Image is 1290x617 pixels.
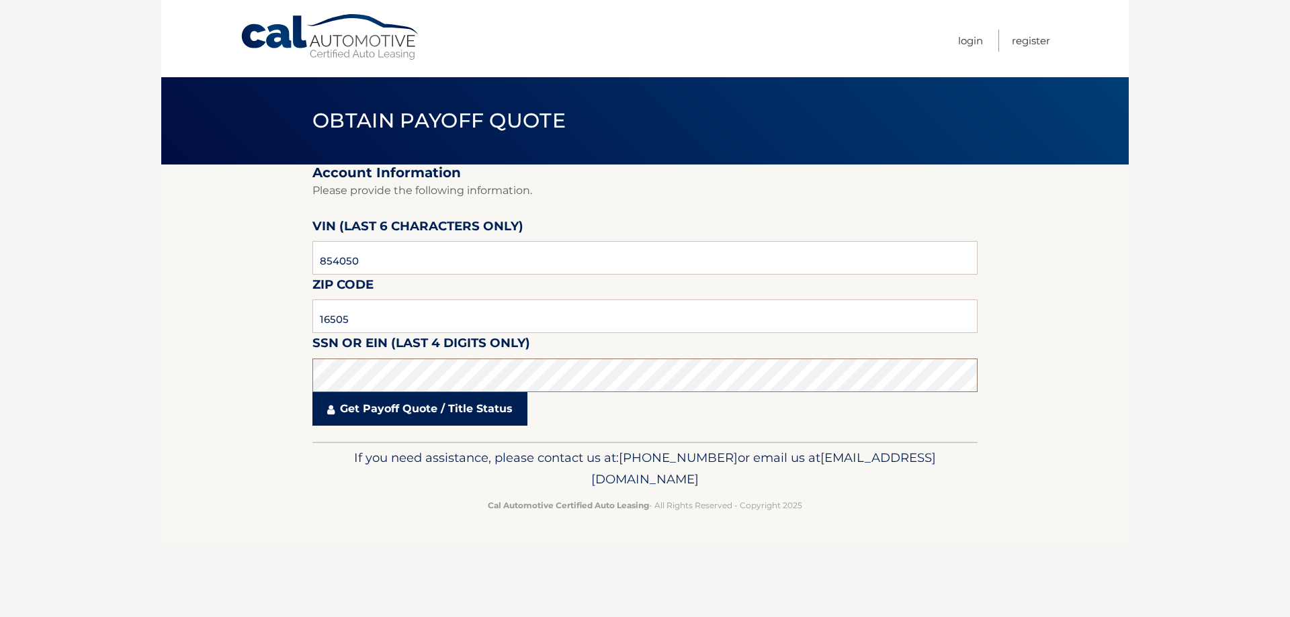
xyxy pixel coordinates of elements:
[958,30,983,52] a: Login
[312,275,374,299] label: Zip Code
[1012,30,1050,52] a: Register
[321,498,969,512] p: - All Rights Reserved - Copyright 2025
[312,164,978,181] h2: Account Information
[619,450,738,465] span: [PHONE_NUMBER]
[312,216,523,241] label: VIN (last 6 characters only)
[312,181,978,200] p: Please provide the following information.
[488,500,649,510] strong: Cal Automotive Certified Auto Leasing
[312,333,530,358] label: SSN or EIN (last 4 digits only)
[312,108,566,133] span: Obtain Payoff Quote
[240,13,421,61] a: Cal Automotive
[312,392,527,426] a: Get Payoff Quote / Title Status
[321,447,969,490] p: If you need assistance, please contact us at: or email us at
